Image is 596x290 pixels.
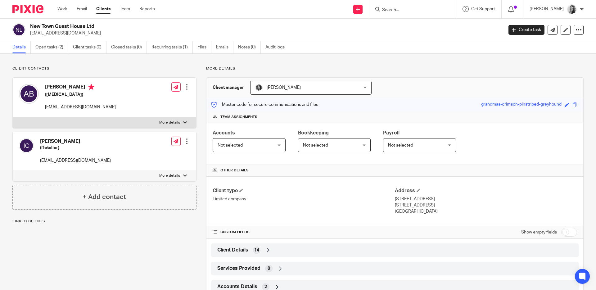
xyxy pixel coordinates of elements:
a: Closed tasks (0) [111,41,147,53]
h4: Client type [213,188,395,194]
h4: CUSTOM FIELDS [213,230,395,235]
input: Search [382,7,437,13]
h3: Client manager [213,84,244,91]
span: 14 [254,247,259,253]
img: IMG-0056.JPG [567,4,577,14]
p: [GEOGRAPHIC_DATA] [395,208,577,215]
span: Client Details [217,247,248,253]
span: 2 [264,284,267,290]
p: [STREET_ADDRESS] [395,196,577,202]
h4: Address [395,188,577,194]
span: Other details [220,168,249,173]
span: Not selected [303,143,328,147]
a: Email [77,6,87,12]
i: Primary [88,84,94,90]
h4: [PERSON_NAME] [40,138,111,145]
p: More details [206,66,584,71]
span: Bookkeeping [298,130,329,135]
a: Recurring tasks (1) [151,41,193,53]
a: Emails [216,41,233,53]
a: Team [120,6,130,12]
img: svg%3E [19,138,34,153]
h4: [PERSON_NAME] [45,84,116,92]
div: grandmas-crimson-pinstriped-greyhound [481,101,562,108]
span: Get Support [471,7,495,11]
p: Master code for secure communications and files [211,102,318,108]
span: Services Provided [217,265,260,272]
p: Client contacts [12,66,196,71]
img: brodie%203%20small.jpg [255,84,263,91]
a: Create task [508,25,544,35]
a: Client tasks (0) [73,41,106,53]
img: svg%3E [19,84,39,104]
span: Accounts Details [217,283,257,290]
span: [PERSON_NAME] [267,85,301,90]
a: Work [57,6,67,12]
h5: ([MEDICAL_DATA]) [45,92,116,98]
p: More details [159,120,180,125]
a: Audit logs [265,41,289,53]
span: Payroll [383,130,400,135]
a: Details [12,41,31,53]
p: [EMAIL_ADDRESS][DOMAIN_NAME] [45,104,116,110]
span: Accounts [213,130,235,135]
a: Open tasks (2) [35,41,68,53]
a: Notes (0) [238,41,261,53]
p: [STREET_ADDRESS] [395,202,577,208]
span: Team assignments [220,115,257,120]
h2: New Town Guest House Ltd [30,23,405,30]
p: Linked clients [12,219,196,224]
span: Not selected [218,143,243,147]
a: Reports [139,6,155,12]
p: More details [159,173,180,178]
h5: (Hotelier) [40,145,111,151]
p: Limited company [213,196,395,202]
span: 8 [268,265,270,272]
img: Pixie [12,5,43,13]
a: Files [197,41,211,53]
img: svg%3E [12,23,25,36]
p: [EMAIL_ADDRESS][DOMAIN_NAME] [30,30,499,36]
p: [EMAIL_ADDRESS][DOMAIN_NAME] [40,157,111,164]
a: Clients [96,6,111,12]
p: [PERSON_NAME] [530,6,564,12]
h4: + Add contact [83,192,126,202]
label: Show empty fields [521,229,557,235]
span: Not selected [388,143,413,147]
